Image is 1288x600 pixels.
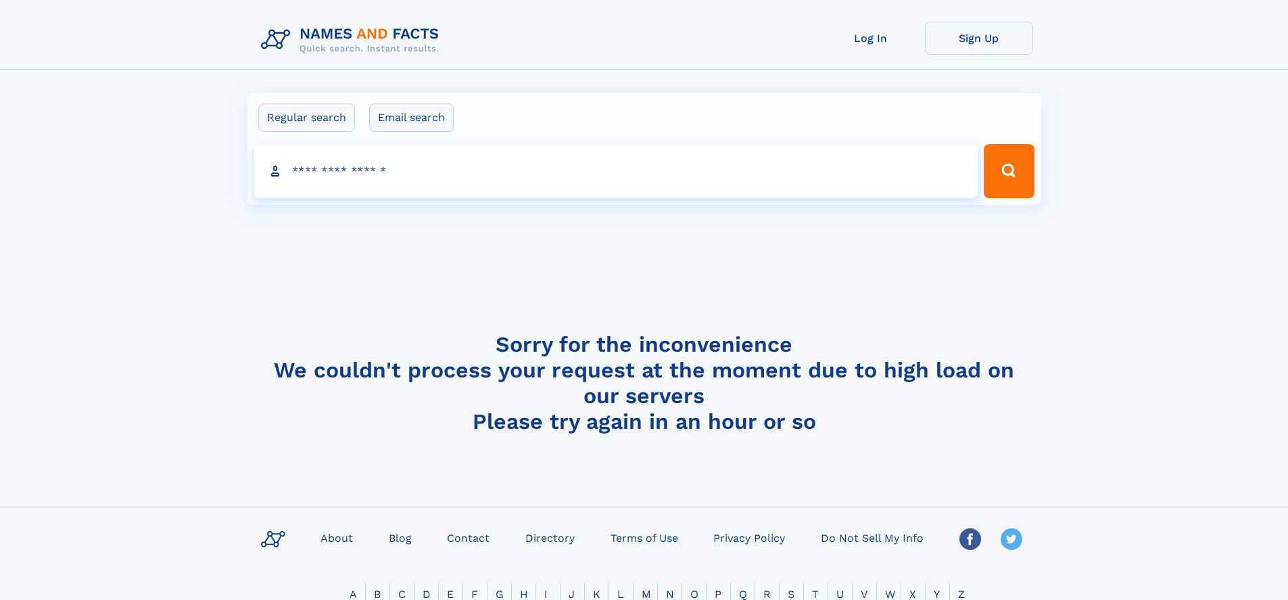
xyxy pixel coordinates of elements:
a: Terms of Use [605,528,684,547]
h4: Sorry for the inconvenience We couldn't process your request at the moment due to high load on ou... [256,331,1033,434]
a: Contact [442,528,495,547]
a: Privacy Policy [708,528,790,547]
a: About [315,528,358,547]
button: Search Button [984,144,1034,198]
label: Email search [369,103,454,132]
img: Logo Names and Facts [256,22,450,58]
a: Log In [817,22,925,55]
img: Twitter [1001,528,1022,550]
a: Sign Up [925,22,1033,55]
a: Blog [383,528,417,547]
a: Directory [520,528,580,547]
input: search input [254,144,978,198]
a: Do Not Sell My Info [815,528,929,547]
label: Regular search [258,103,355,132]
img: Facebook [959,528,981,550]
